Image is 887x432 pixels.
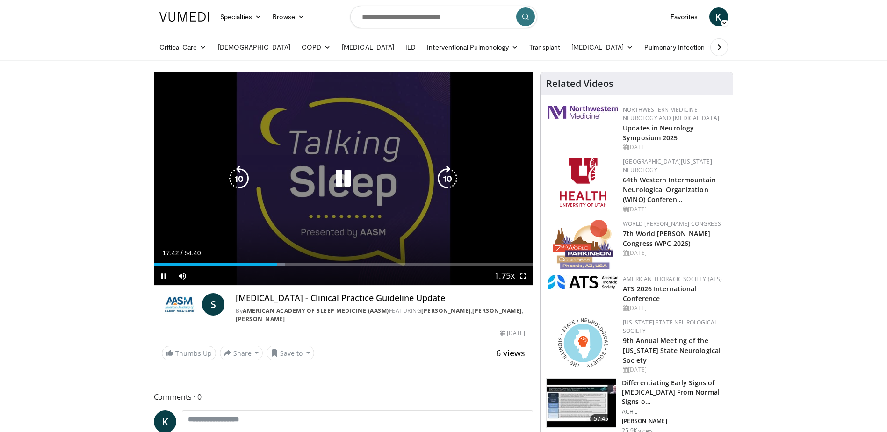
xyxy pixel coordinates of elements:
div: By FEATURING , , [236,307,525,324]
input: Search topics, interventions [350,6,537,28]
a: [DEMOGRAPHIC_DATA] [212,38,296,57]
span: 6 views [496,347,525,359]
a: Interventional Pulmonology [421,38,524,57]
a: American Academy of Sleep Medicine (AASM) [243,307,389,315]
div: [DATE] [623,366,725,374]
a: Northwestern Medicine Neurology and [MEDICAL_DATA] [623,106,719,122]
a: K [709,7,728,26]
span: 57:45 [590,414,613,424]
a: Browse [267,7,310,26]
div: [DATE] [500,329,525,338]
div: [DATE] [623,143,725,151]
div: [DATE] [623,304,725,312]
h3: Differentiating Early Signs of [MEDICAL_DATA] From Normal Signs o… [622,378,727,406]
a: [MEDICAL_DATA] [336,38,400,57]
span: / [181,249,183,257]
span: 54:40 [184,249,201,257]
a: 7th World [PERSON_NAME] Congress (WPC 2026) [623,229,710,248]
a: [PERSON_NAME] [472,307,522,315]
div: [DATE] [623,249,725,257]
a: [MEDICAL_DATA] [566,38,639,57]
button: Mute [173,266,192,285]
div: [DATE] [623,205,725,214]
button: Pause [154,266,173,285]
img: American Academy of Sleep Medicine (AASM) [162,293,199,316]
a: [GEOGRAPHIC_DATA][US_STATE] Neurology [623,158,712,174]
button: Fullscreen [514,266,533,285]
a: ILD [400,38,421,57]
a: [US_STATE] State Neurological Society [623,318,717,335]
a: World [PERSON_NAME] Congress [623,220,721,228]
a: Critical Care [154,38,212,57]
img: 16fe1da8-a9a0-4f15-bd45-1dd1acf19c34.png.150x105_q85_autocrop_double_scale_upscale_version-0.2.png [553,220,613,269]
a: Favorites [665,7,704,26]
button: Save to [267,346,314,360]
a: 64th Western Intermountain Neurological Organization (WINO) Conferen… [623,175,716,204]
a: [PERSON_NAME] [236,315,285,323]
img: VuMedi Logo [159,12,209,22]
img: f6362829-b0a3-407d-a044-59546adfd345.png.150x105_q85_autocrop_double_scale_upscale_version-0.2.png [560,158,606,207]
img: 2a462fb6-9365-492a-ac79-3166a6f924d8.png.150x105_q85_autocrop_double_scale_upscale_version-0.2.jpg [548,106,618,119]
a: S [202,293,224,316]
img: 31f0e357-1e8b-4c70-9a73-47d0d0a8b17d.png.150x105_q85_autocrop_double_scale_upscale_version-0.2.jpg [548,275,618,289]
a: ATS 2026 International Conference [623,284,696,303]
p: [PERSON_NAME] [622,418,727,425]
h4: Related Videos [546,78,613,89]
button: Share [220,346,263,360]
button: Playback Rate [495,266,514,285]
span: 17:42 [163,249,179,257]
img: 599f3ee4-8b28-44a1-b622-e2e4fac610ae.150x105_q85_crop-smart_upscale.jpg [547,379,616,427]
p: ACHL [622,408,727,416]
a: American Thoracic Society (ATS) [623,275,722,283]
a: 9th Annual Meeting of the [US_STATE] State Neurological Society [623,336,721,365]
a: COPD [296,38,336,57]
span: Comments 0 [154,391,534,403]
h4: [MEDICAL_DATA] - Clinical Practice Guideline Update [236,293,525,303]
img: 71a8b48c-8850-4916-bbdd-e2f3ccf11ef9.png.150x105_q85_autocrop_double_scale_upscale_version-0.2.png [558,318,608,367]
a: Thumbs Up [162,346,216,360]
a: Updates in Neurology Symposium 2025 [623,123,694,142]
a: [PERSON_NAME] [421,307,471,315]
a: Pulmonary Infection [639,38,720,57]
a: Specialties [215,7,267,26]
div: Progress Bar [154,263,533,266]
video-js: Video Player [154,72,533,286]
a: Transplant [524,38,566,57]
